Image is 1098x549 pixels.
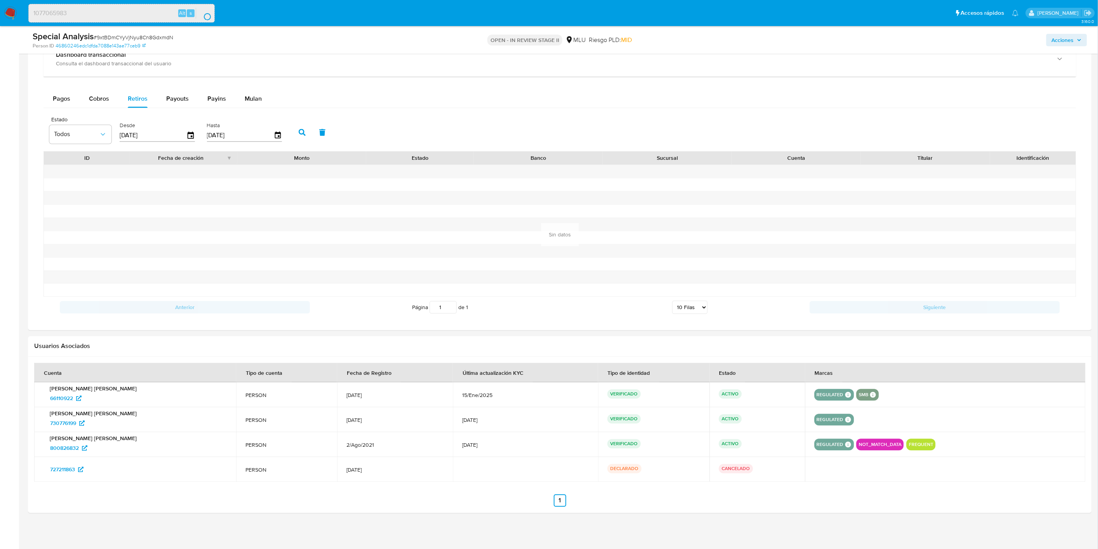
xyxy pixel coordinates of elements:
button: search-icon [196,8,212,19]
a: Salir [1084,9,1092,17]
input: Buscar usuario o caso... [29,8,214,18]
div: MLU [566,36,586,44]
span: MID [621,35,632,44]
a: 46860246edc1dfda7088e143ae77ceb9 [56,42,146,49]
p: gregorio.negri@mercadolibre.com [1037,9,1081,17]
a: Notificaciones [1012,10,1019,16]
span: Alt [179,9,185,17]
b: Person ID [33,42,54,49]
span: 3.160.0 [1081,18,1094,24]
span: Accesos rápidos [961,9,1004,17]
button: Acciones [1046,34,1087,46]
b: Special Analysis [33,30,94,42]
p: OPEN - IN REVIEW STAGE II [487,35,562,45]
span: Acciones [1052,34,1074,46]
span: s [190,9,192,17]
span: # 9xtBDmCYyVjNyu8Cn8GdxmdN [94,33,173,41]
span: Riesgo PLD: [589,36,632,44]
h2: Usuarios Asociados [34,343,1086,350]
